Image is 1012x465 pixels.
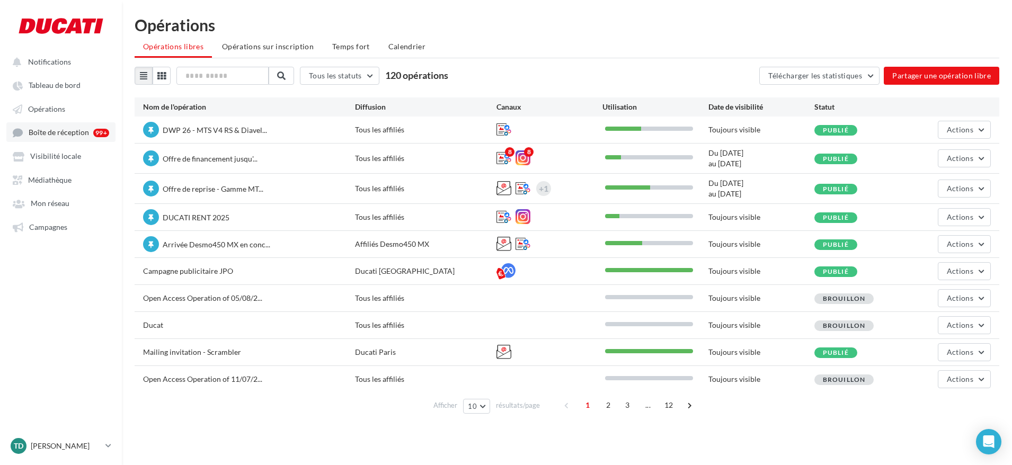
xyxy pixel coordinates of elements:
span: Open Access Operation of 11/07/2... [143,374,262,383]
span: Actions [947,239,973,248]
div: Du [DATE] au [DATE] [708,178,814,199]
div: Ducati [GEOGRAPHIC_DATA] [355,266,496,276]
span: Mon réseau [31,199,69,208]
button: Actions [938,235,991,253]
div: Opérations [135,17,999,33]
button: Actions [938,370,991,388]
span: Visibilité locale [30,152,81,161]
div: +1 [539,181,548,196]
span: Actions [947,347,973,356]
div: Toujours visible [708,124,814,135]
span: Afficher [433,400,457,410]
span: Publié [823,348,849,356]
span: Campagne publicitaire JPO [143,266,233,275]
span: Publié [823,240,849,248]
div: Canaux [496,102,602,112]
span: DUCATI RENT 2025 [163,213,229,222]
div: Statut [814,102,920,112]
span: Temps fort [332,42,370,51]
button: Actions [938,208,991,226]
span: Publié [823,126,849,134]
a: TD [PERSON_NAME] [8,436,113,456]
button: Actions [938,289,991,307]
span: Actions [947,154,973,163]
div: Tous les affiliés [355,183,496,194]
a: Médiathèque [6,170,116,189]
span: 3 [619,397,636,414]
div: Toujours visible [708,320,814,330]
button: Notifications [6,52,111,71]
span: 2 [600,397,617,414]
span: Calendrier [388,42,426,51]
span: 1 [579,397,596,414]
div: 8 [505,147,514,157]
button: Actions [938,121,991,139]
span: Ducat [143,320,163,329]
span: Campagnes [29,222,67,231]
div: Tous les affiliés [355,374,496,384]
span: Télécharger les statistiques [768,71,862,80]
span: Publié [823,267,849,275]
p: [PERSON_NAME] [31,441,101,451]
span: Arrivée Desmo450 MX en conc... [163,240,270,249]
span: Actions [947,374,973,383]
div: Tous les affiliés [355,293,496,303]
span: Tableau de bord [29,81,81,90]
span: 10 [468,402,477,410]
span: Médiathèque [28,175,72,184]
div: Open Intercom Messenger [976,429,1001,454]
button: Actions [938,180,991,198]
div: Toujours visible [708,347,814,357]
div: Toujours visible [708,239,814,249]
span: Publié [823,185,849,193]
button: Partager une opération libre [884,67,999,85]
span: Brouillon [823,375,866,383]
span: TD [14,441,23,451]
a: Opérations [6,99,116,118]
div: Toujours visible [708,266,814,276]
a: Mon réseau [6,193,116,212]
div: Affiliés Desmo450 MX [355,239,496,249]
div: Toujours visible [708,212,814,222]
span: Actions [947,184,973,193]
span: résultats/page [496,400,540,410]
div: Utilisation [602,102,708,112]
span: Brouillon [823,321,866,329]
button: Télécharger les statistiques [759,67,880,85]
span: Actions [947,125,973,134]
span: Publié [823,213,849,221]
span: Tous les statuts [309,71,362,80]
span: Actions [947,320,973,329]
div: Tous les affiliés [355,124,496,135]
div: Ducati Paris [355,347,496,357]
span: Notifications [28,57,71,66]
div: Du [DATE] au [DATE] [708,148,814,169]
span: Mailing invitation - Scrambler [143,347,241,356]
span: DWP 26 - MTS V4 RS & Diavel... [163,126,267,135]
button: Actions [938,149,991,167]
span: Offre de financement jusqu'... [163,154,258,163]
div: Tous les affiliés [355,153,496,164]
div: Toujours visible [708,374,814,384]
span: Boîte de réception [29,128,89,137]
a: Campagnes [6,217,116,236]
button: Actions [938,262,991,280]
span: Opérations [28,104,65,113]
span: Publié [823,155,849,163]
button: Actions [938,343,991,361]
span: Brouillon [823,294,866,302]
span: Opérations sur inscription [222,42,314,51]
span: 12 [660,397,678,414]
div: 99+ [93,129,109,137]
button: Actions [938,316,991,334]
span: 120 opérations [385,69,448,81]
span: Actions [947,266,973,275]
span: ... [640,397,656,414]
button: Tous les statuts [300,67,379,85]
div: Nom de l'opération [143,102,355,112]
button: 10 [463,399,490,414]
span: Actions [947,293,973,302]
span: Open Access Operation of 05/08/2... [143,293,262,302]
div: Tous les affiliés [355,212,496,222]
span: Actions [947,212,973,221]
